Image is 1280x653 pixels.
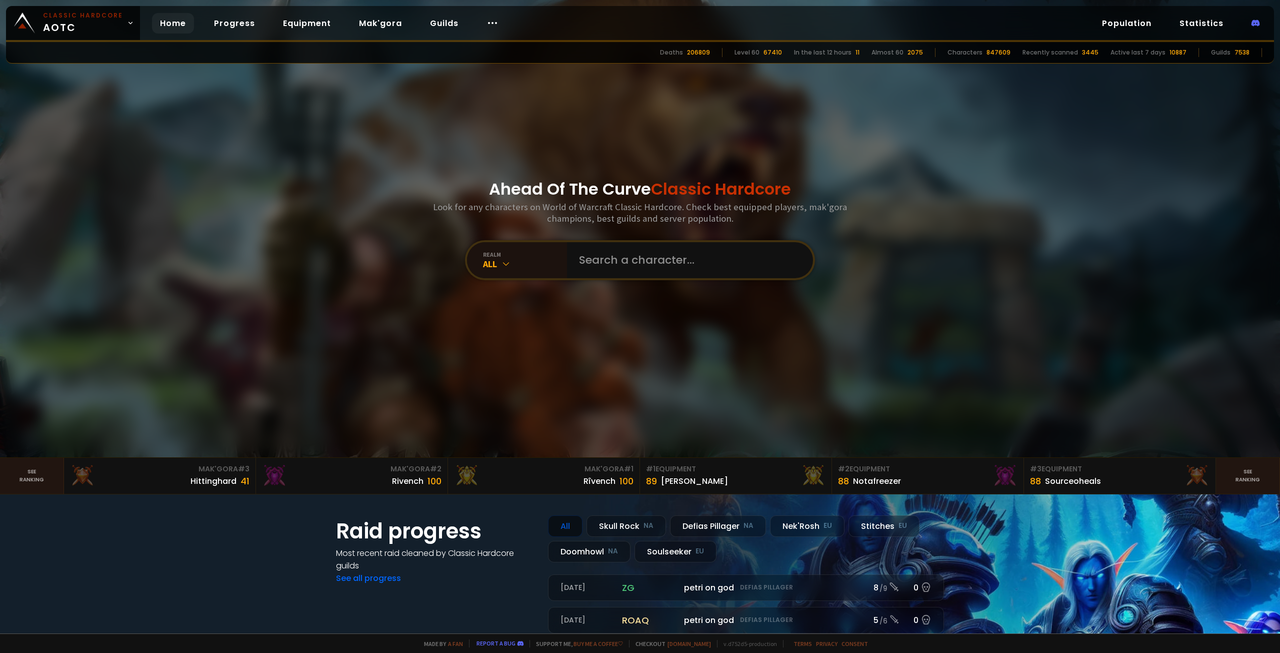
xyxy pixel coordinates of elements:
h3: Look for any characters on World of Warcraft Classic Hardcore. Check best equipped players, mak'g... [429,201,851,224]
div: Guilds [1211,48,1230,57]
div: Hittinghard [190,475,236,487]
a: Report a bug [476,639,515,647]
div: Sourceoheals [1045,475,1101,487]
div: Equipment [1030,464,1209,474]
a: #1Equipment89[PERSON_NAME] [640,458,832,494]
div: 7538 [1234,48,1249,57]
span: Made by [418,640,463,647]
h1: Ahead Of The Curve [489,177,791,201]
a: Mak'Gora#2Rivench100 [256,458,448,494]
div: Skull Rock [586,515,666,537]
input: Search a character... [573,242,801,278]
div: 88 [838,474,849,488]
div: Nek'Rosh [770,515,844,537]
div: Doomhowl [548,541,630,562]
div: 67410 [763,48,782,57]
span: Classic Hardcore [651,178,791,200]
a: Statistics [1171,13,1231,34]
div: Deaths [660,48,683,57]
span: AOTC [43,11,123,35]
div: Rivench [392,475,423,487]
a: Terms [793,640,812,647]
a: Home [152,13,194,34]
div: 3445 [1082,48,1098,57]
span: # 2 [838,464,849,474]
a: Equipment [275,13,339,34]
div: 11 [855,48,859,57]
span: Checkout [629,640,711,647]
div: Stitches [848,515,919,537]
a: Mak'Gora#3Hittinghard41 [64,458,256,494]
a: Classic HardcoreAOTC [6,6,140,40]
a: Mak'Gora#1Rîvench100 [448,458,640,494]
div: Soulseeker [634,541,716,562]
div: In the last 12 hours [794,48,851,57]
div: All [483,258,567,270]
div: 100 [427,474,441,488]
div: Equipment [838,464,1017,474]
div: Mak'Gora [262,464,441,474]
span: v. d752d5 - production [717,640,777,647]
small: EU [898,521,907,531]
div: 206809 [687,48,710,57]
small: NA [743,521,753,531]
a: Buy me a coffee [573,640,623,647]
div: 89 [646,474,657,488]
h1: Raid progress [336,515,536,547]
a: [DATE]roaqpetri on godDefias Pillager5 /60 [548,607,944,633]
small: NA [643,521,653,531]
div: Mak'Gora [70,464,249,474]
a: a fan [448,640,463,647]
div: 2075 [907,48,923,57]
a: Consent [841,640,868,647]
small: EU [695,546,704,556]
div: Recently scanned [1022,48,1078,57]
a: [DATE]zgpetri on godDefias Pillager8 /90 [548,574,944,601]
div: 10887 [1169,48,1186,57]
span: # 1 [624,464,633,474]
a: Seeranking [1216,458,1280,494]
div: realm [483,251,567,258]
small: Classic Hardcore [43,11,123,20]
div: [PERSON_NAME] [661,475,728,487]
small: NA [608,546,618,556]
div: Active last 7 days [1110,48,1165,57]
div: Equipment [646,464,825,474]
span: Support me, [529,640,623,647]
a: Progress [206,13,263,34]
a: [DOMAIN_NAME] [667,640,711,647]
a: #2Equipment88Notafreezer [832,458,1024,494]
div: Level 60 [734,48,759,57]
a: Privacy [816,640,837,647]
div: 88 [1030,474,1041,488]
div: Mak'Gora [454,464,633,474]
a: Guilds [422,13,466,34]
div: 41 [240,474,249,488]
span: # 3 [1030,464,1041,474]
small: EU [823,521,832,531]
div: Almost 60 [871,48,903,57]
h4: Most recent raid cleaned by Classic Hardcore guilds [336,547,536,572]
div: Notafreezer [853,475,901,487]
span: # 2 [430,464,441,474]
div: 100 [619,474,633,488]
a: Mak'gora [351,13,410,34]
span: # 3 [238,464,249,474]
a: See all progress [336,572,401,584]
div: Defias Pillager [670,515,766,537]
div: Rîvench [583,475,615,487]
span: # 1 [646,464,655,474]
a: Population [1094,13,1159,34]
a: #3Equipment88Sourceoheals [1024,458,1216,494]
div: All [548,515,582,537]
div: Characters [947,48,982,57]
div: 847609 [986,48,1010,57]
